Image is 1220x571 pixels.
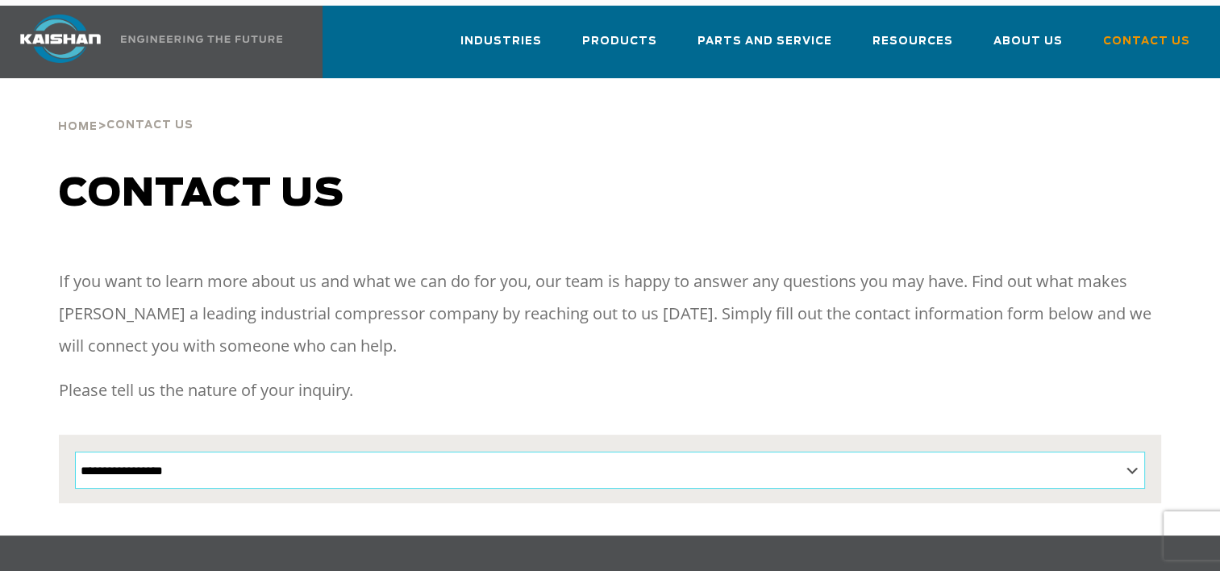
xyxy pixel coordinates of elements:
[872,20,953,75] a: Resources
[106,120,194,131] span: Contact Us
[58,122,98,132] span: Home
[582,32,657,51] span: Products
[58,78,194,140] div: >
[1103,20,1190,75] a: Contact Us
[582,20,657,75] a: Products
[697,20,832,75] a: Parts and Service
[872,32,953,51] span: Resources
[697,32,832,51] span: Parts and Service
[121,35,282,43] img: Engineering the future
[59,175,344,214] span: Contact us
[993,32,1063,51] span: About Us
[460,20,542,75] a: Industries
[59,374,1162,406] p: Please tell us the nature of your inquiry.
[1103,32,1190,51] span: Contact Us
[59,265,1162,362] p: If you want to learn more about us and what we can do for you, our team is happy to answer any qu...
[993,20,1063,75] a: About Us
[460,32,542,51] span: Industries
[58,119,98,133] a: Home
